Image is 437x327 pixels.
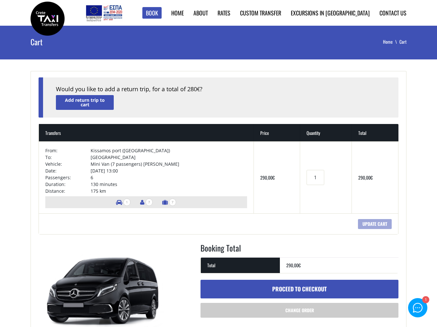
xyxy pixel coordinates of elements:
[300,124,352,141] th: Quantity
[91,167,247,174] td: [DATE] 13:00
[379,9,406,17] a: Contact us
[286,262,301,269] bdi: 290,00
[91,188,247,194] td: 175 km
[31,14,65,21] a: Crete Taxi Transfers | Crete Taxi Transfers Cart | Crete Taxi Transfers
[45,154,91,161] td: To:
[146,199,153,206] span: 7
[91,154,247,161] td: [GEOGRAPHIC_DATA]
[56,85,386,93] div: Would you like to add a return trip, for a total of 280 ?
[299,262,301,269] span: €
[31,26,157,58] h1: Cart
[91,181,247,188] td: 130 minutes
[201,242,398,258] h2: Booking Total
[91,147,247,154] td: Kissamos port ([GEOGRAPHIC_DATA])
[240,9,281,17] a: Custom Transfer
[358,219,392,229] input: Update cart
[171,9,184,17] a: Home
[422,296,429,303] div: 1
[45,181,91,188] td: Duration:
[358,174,373,181] bdi: 290,00
[201,303,398,318] a: Change order
[91,161,247,167] td: Mini Van (7 passengers) [PERSON_NAME]
[31,2,65,36] img: Crete Taxi Transfers | Crete Taxi Transfers Cart | Crete Taxi Transfers
[254,124,300,141] th: Price
[113,196,134,208] li: Number of vehicles
[85,3,123,22] img: e-bannersEUERDF180X90.jpg
[39,124,254,141] th: Transfers
[399,39,406,45] li: Cart
[352,124,398,141] th: Total
[45,188,91,194] td: Distance:
[45,174,91,181] td: Passengers:
[142,7,162,19] a: Book
[45,161,91,167] td: Vehicle:
[272,174,275,181] span: €
[218,9,230,17] a: Rates
[370,174,373,181] span: €
[45,147,91,154] td: From:
[137,196,156,208] li: Number of passengers
[193,9,208,17] a: About
[123,199,130,206] span: 1
[201,257,280,273] th: Total
[383,38,399,45] a: Home
[201,280,398,298] a: Proceed to checkout
[197,86,200,93] span: €
[307,170,324,185] input: Transfers quantity
[45,167,91,174] td: Date:
[56,95,114,110] a: Add return trip to cart
[91,174,247,181] td: 6
[291,9,370,17] a: Excursions in [GEOGRAPHIC_DATA]
[159,196,179,208] li: Number of luggage items
[260,174,275,181] bdi: 290,00
[169,199,176,206] span: 7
